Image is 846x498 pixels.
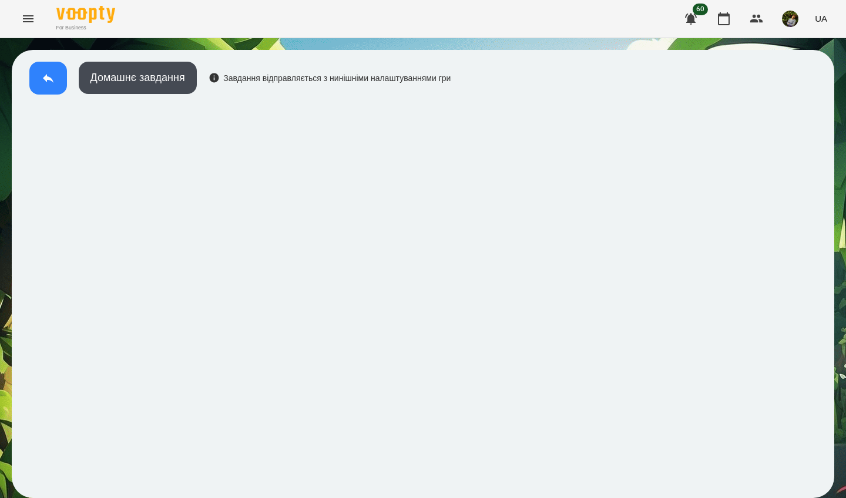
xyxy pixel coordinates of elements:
[209,72,451,84] div: Завдання відправляється з нинішніми налаштуваннями гри
[810,8,832,29] button: UA
[693,4,708,15] span: 60
[14,5,42,33] button: Menu
[56,24,115,32] span: For Business
[815,12,827,25] span: UA
[79,62,197,94] button: Домашнє завдання
[782,11,798,27] img: b75e9dd987c236d6cf194ef640b45b7d.jpg
[56,6,115,23] img: Voopty Logo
